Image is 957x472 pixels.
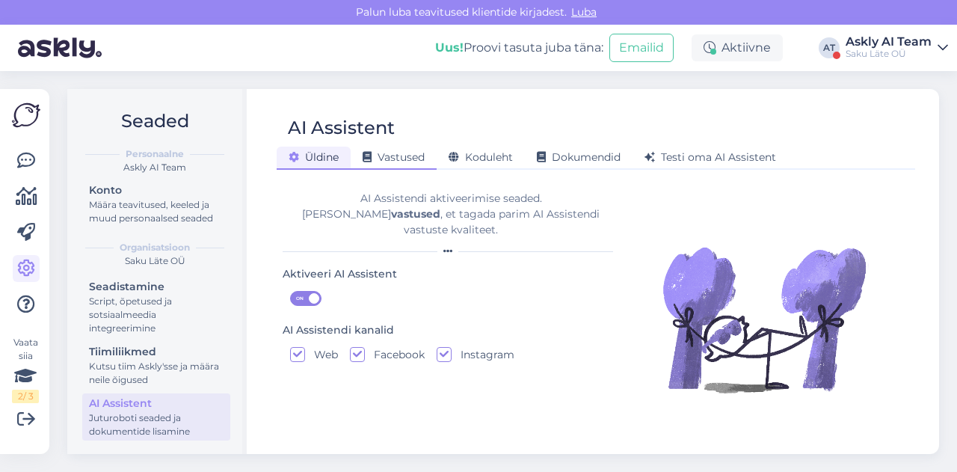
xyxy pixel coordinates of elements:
div: Aktiveeri AI Assistent [283,266,397,283]
span: Luba [567,5,601,19]
div: Askly AI Team [79,161,230,174]
b: Organisatsioon [120,241,190,254]
a: TiimiliikmedKutsu tiim Askly'sse ja määra neile õigused [82,342,230,389]
span: Dokumendid [537,150,621,164]
div: Seadistamine [89,279,224,295]
div: AI Assistent [89,396,224,411]
div: Juturoboti seaded ja dokumentide lisamine [89,411,224,438]
b: Personaalne [126,147,184,161]
div: AT [819,37,840,58]
div: Määra teavitused, keeled ja muud personaalsed seaded [89,198,224,225]
div: Tiimiliikmed [89,344,224,360]
div: Vaata siia [12,336,39,403]
div: Konto [89,183,224,198]
div: Script, õpetused ja sotsiaalmeedia integreerimine [89,295,224,335]
div: Aktiivne [692,34,783,61]
div: Saku Läte OÜ [846,48,932,60]
div: Askly AI Team [846,36,932,48]
label: Web [305,347,338,362]
a: AI AssistentJuturoboti seaded ja dokumentide lisamine [82,393,230,441]
label: Facebook [365,347,425,362]
div: AI Assistendi aktiveerimise seaded. [PERSON_NAME] , et tagada parim AI Assistendi vastuste kvalit... [283,191,619,238]
span: Testi oma AI Assistent [644,150,776,164]
div: Proovi tasuta juba täna: [435,39,603,57]
span: ON [291,292,309,305]
b: Uus! [435,40,464,55]
div: AI Assistent [288,114,395,142]
button: Emailid [609,34,674,62]
span: Koduleht [449,150,513,164]
a: Askly AI TeamSaku Läte OÜ [846,36,948,60]
div: Kutsu tiim Askly'sse ja määra neile õigused [89,360,224,387]
img: Askly Logo [12,101,40,129]
span: Üldine [289,150,339,164]
div: 2 / 3 [12,390,39,403]
h2: Seaded [79,107,230,135]
a: KontoMäära teavitused, keeled ja muud personaalsed seaded [82,180,230,227]
label: Instagram [452,347,514,362]
span: Vastused [363,150,425,164]
a: SeadistamineScript, õpetused ja sotsiaalmeedia integreerimine [82,277,230,337]
b: vastused [391,207,440,221]
div: Saku Läte OÜ [79,254,230,268]
div: AI Assistendi kanalid [283,322,394,339]
img: Illustration [659,215,869,424]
